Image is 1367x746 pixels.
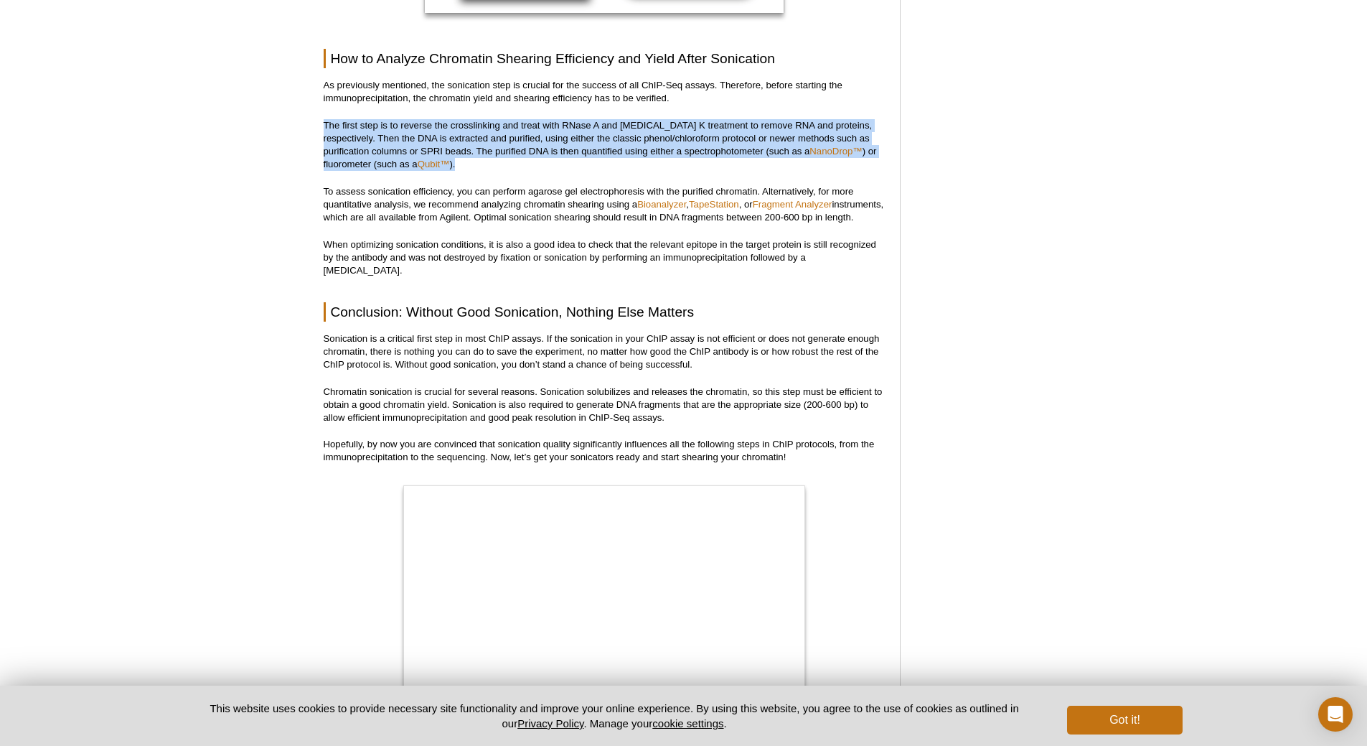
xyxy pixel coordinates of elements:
p: Hopefully, by now you are convinced that sonication quality significantly influences all the foll... [324,438,886,464]
a: NanoDrop™ [809,146,862,157]
p: When optimizing sonication conditions, it is also a good idea to check that the relevant epitope ... [324,238,886,277]
p: Chromatin sonication is crucial for several reasons. Sonication solubilizes and releases the chro... [324,386,886,424]
p: To assess sonication efficiency, you can perform agarose gel electrophoresis with the purified ch... [324,185,886,224]
h2: Conclusion: Without Good Sonication, Nothing Else Matters [324,302,886,322]
iframe: Advanced Sonication with the PIXUL Multi-Sample Sonicator [404,486,804,712]
p: The first step is to reverse the crosslinking and treat with RNase A and [MEDICAL_DATA] K treatme... [324,119,886,171]
a: Bioanalyzer [637,199,686,210]
a: Privacy Policy [517,717,583,729]
a: Fragment Analyzer [753,199,832,210]
p: As previously mentioned, the sonication step is crucial for the success of all ChIP-Seq assays. T... [324,79,886,105]
button: Got it! [1067,706,1182,735]
a: TapeStation [689,199,739,210]
button: cookie settings [652,717,723,729]
div: Open Intercom Messenger [1318,697,1353,732]
h2: How to Analyze Chromatin Shearing Efficiency and Yield After Sonication [324,49,886,68]
a: Qubit™ [418,159,450,169]
p: Sonication is a critical first step in most ChIP assays. If the sonication in your ChIP assay is ... [324,332,886,371]
p: This website uses cookies to provide necessary site functionality and improve your online experie... [185,701,1044,731]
